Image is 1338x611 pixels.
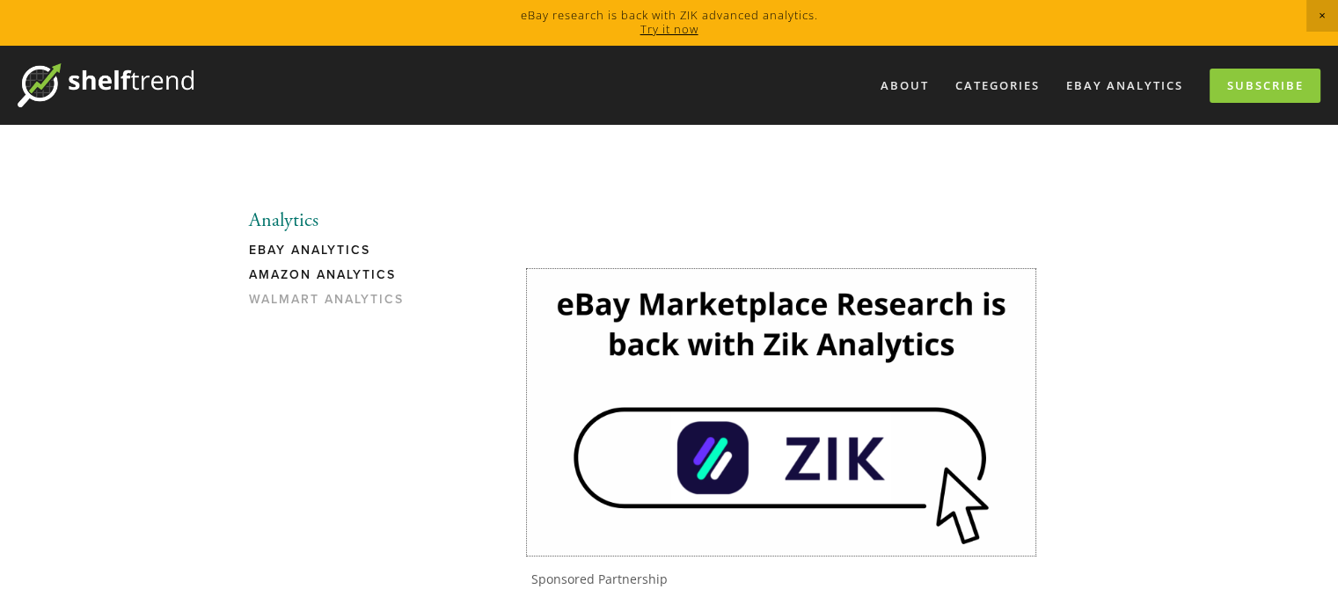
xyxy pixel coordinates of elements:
a: eBay Analytics [249,243,417,267]
a: About [869,71,940,100]
div: Categories [944,71,1051,100]
a: Try it now [640,21,698,37]
img: Zik Analytics Sponsored Ad [527,269,1035,555]
img: ShelfTrend [18,63,194,107]
a: eBay Analytics [1055,71,1195,100]
p: Sponsored Partnership [531,571,1035,587]
a: Subscribe [1210,69,1320,103]
li: Analytics [249,209,417,232]
a: Walmart Analytics [249,292,417,316]
a: Amazon Analytics [249,267,417,292]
